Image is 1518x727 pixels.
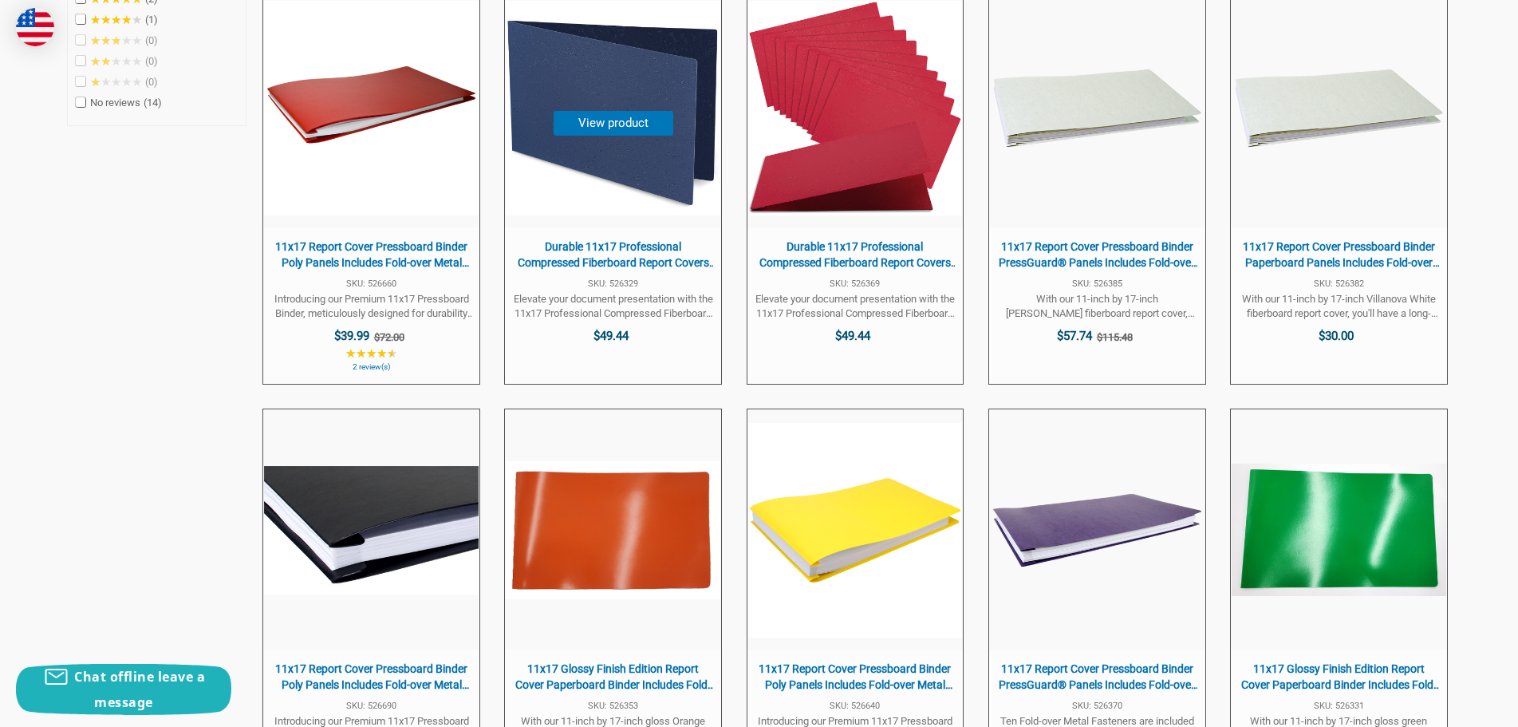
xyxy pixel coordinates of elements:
[506,461,720,599] img: 11x17 Glossy Finish Edition Report Cover Paperboard Binder Includes Fold-over Metal Fasteners Glo...
[990,1,1205,215] img: 11x17 Report Cover Pressboard Binder PressGuard® Panels Includes Fold-over Metal Fasteners White ...
[271,662,471,693] span: 11x17 Report Cover Pressboard Binder Poly Panels Includes Fold-over Metal Fasteners Multicolor Pa...
[1239,662,1439,693] span: 11x17 Glossy Finish Edition Report Cover Paperboard Binder Includes Fold-over Metal Fasteners Glo...
[513,292,713,321] span: Elevate your document presentation with the 11x17 Professional Compressed Fiberboard Report Cover...
[506,1,720,215] img: Durable 11x17 Professional Compressed Fiberboard Report Covers – Pack of 10 (Midnight Blue)
[271,239,471,271] span: 11x17 Report Cover Pressboard Binder Poly Panels Includes Fold-over Metal Fasteners Red Package of 6
[1239,292,1439,321] span: With our 11-inch by 17-inch Villanova White fiberboard report cover, you'll have a long-lasting, ...
[755,279,956,288] span: SKU: 526369
[1239,701,1439,710] span: SKU: 526331
[990,423,1205,638] img: 11x17 Report Cover Pressboard Binder PressGuard® Panels Includes Fold-over Metal Fasteners Purple...
[513,239,713,271] span: Durable 11x17 Professional Compressed Fiberboard Report Covers – Pack of 10 (Midnight Blue)
[1232,1,1446,215] img: 11x17 Report Cover Pressboard Binder Paperboard Panels Includes Fold-over Metal Fasteners | Villa...
[90,76,142,89] span: ★★★★★
[593,329,629,343] span: $49.44
[144,97,162,109] span: 14
[145,76,158,88] span: 0
[1097,331,1133,343] span: $115.48
[755,701,956,710] span: SKU: 526640
[90,34,142,47] span: ★★★★★
[835,329,870,343] span: $49.44
[271,701,471,710] span: SKU: 526690
[76,97,162,109] span: No reviews
[271,279,471,288] span: SKU: 526660
[755,662,956,693] span: 11x17 Report Cover Pressboard Binder Poly Panels Includes Fold-over Metal Fasteners Yellow Packag...
[374,331,404,343] span: $72.00
[1319,329,1354,343] span: $30.00
[755,292,956,321] span: Elevate your document presentation with the 11x17 Professional Compressed Fiberboard Report Cover...
[145,55,158,67] span: 0
[997,292,1197,321] span: With our 11-inch by 17-inch [PERSON_NAME] fiberboard report cover, you'll have a long-lasting, ea...
[1239,239,1439,271] span: 11x17 Report Cover Pressboard Binder Paperboard Panels Includes Fold-over Metal Fasteners | Villa...
[513,701,713,710] span: SKU: 526353
[345,347,397,360] span: ★★★★★
[997,662,1197,693] span: 11x17 Report Cover Pressboard Binder PressGuard® Panels Includes Fold-over Metal Fasteners Purple...
[145,34,158,46] span: 0
[997,701,1197,710] span: SKU: 526370
[271,292,471,321] span: Introducing our Premium 11x17 Pressboard Binder, meticulously designed for durability and functio...
[1239,279,1439,288] span: SKU: 526382
[334,329,369,343] span: $39.99
[90,14,142,26] span: ★★★★★
[74,668,205,711] span: Chat offline leave a message
[513,662,713,693] span: 11x17 Glossy Finish Edition Report Cover Paperboard Binder Includes Fold-over Metal Fasteners Glo...
[554,111,673,136] button: View product
[145,14,158,26] span: 1
[90,55,142,68] span: ★★★★★
[997,279,1197,288] span: SKU: 526385
[997,239,1197,271] span: 11x17 Report Cover Pressboard Binder PressGuard® Panels Includes Fold-over Metal Fasteners [PERSO...
[16,664,231,715] button: Chat offline leave a message
[513,279,713,288] span: SKU: 526329
[1057,329,1092,343] span: $57.74
[16,8,54,46] img: duty and tax information for United States
[755,239,956,271] span: Durable 11x17 Professional Compressed Fiberboard Report Covers – Pack of 10 (Executive Red)
[271,363,471,371] span: 2 review(s)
